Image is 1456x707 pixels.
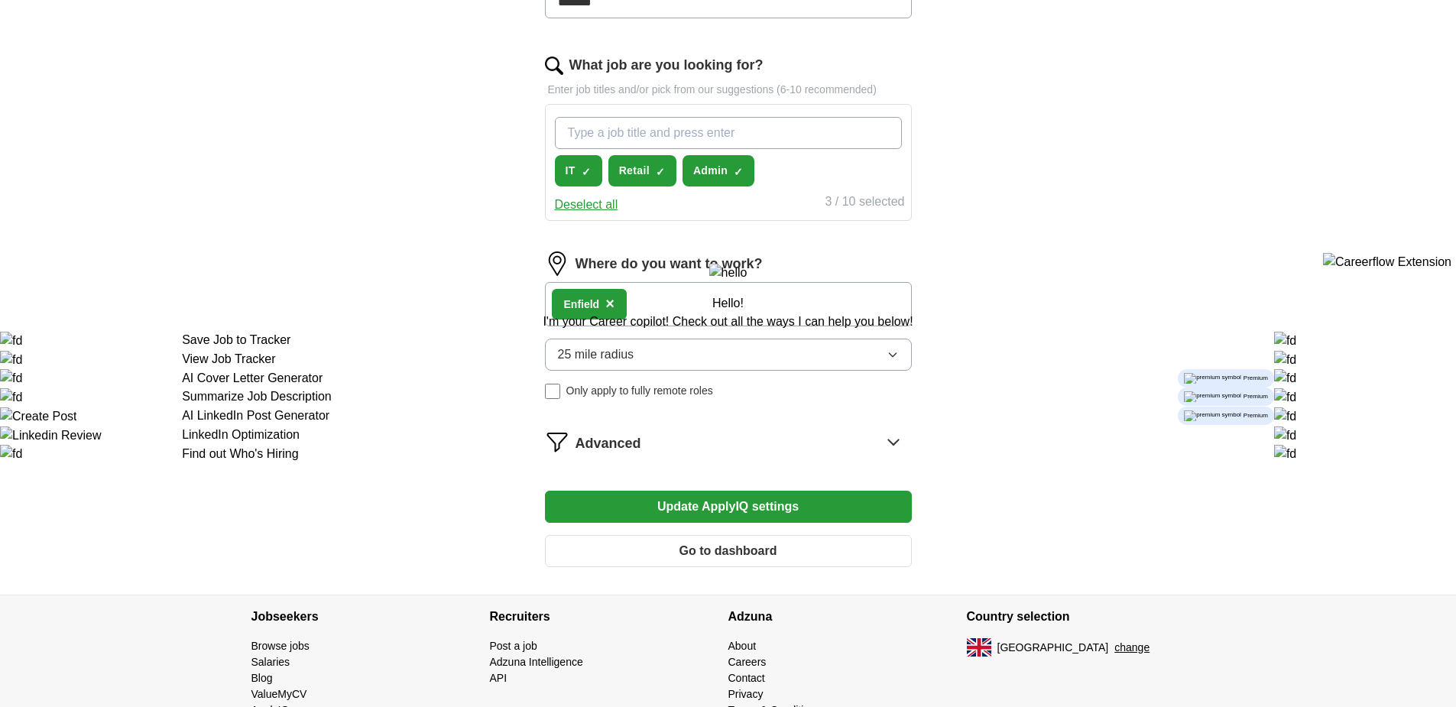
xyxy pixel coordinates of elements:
[605,295,615,312] span: ×
[545,430,569,454] img: filter
[825,193,904,214] div: 3 / 10 selected
[251,640,310,652] a: Browse jobs
[693,163,728,179] span: Admin
[728,688,764,700] a: Privacy
[564,297,600,313] div: Enfield
[555,155,602,186] button: IT✓
[555,117,902,149] input: Type a job title and press enter
[545,57,563,75] img: search.png
[251,672,273,684] a: Blog
[545,82,912,98] p: Enter job titles and/or pick from our suggestions (6-10 recommended)
[576,433,641,454] span: Advanced
[728,656,767,668] a: Careers
[490,672,507,684] a: API
[251,656,290,668] a: Salaries
[582,166,591,178] span: ✓
[569,55,764,76] label: What job are you looking for?
[734,166,743,178] span: ✓
[566,163,576,179] span: IT
[728,672,765,684] a: Contact
[967,638,991,657] img: UK flag
[997,640,1109,656] span: [GEOGRAPHIC_DATA]
[545,251,569,276] img: location.png
[967,595,1205,638] h4: Country selection
[728,640,757,652] a: About
[605,293,615,316] button: ×
[608,155,676,186] button: Retail✓
[619,163,650,179] span: Retail
[1114,640,1150,656] button: change
[683,155,754,186] button: Admin✓
[656,166,665,178] span: ✓
[490,640,537,652] a: Post a job
[576,254,763,274] label: Where do you want to work?
[251,688,307,700] a: ValueMyCV
[490,656,583,668] a: Adzuna Intelligence
[555,196,618,214] button: Deselect all
[545,535,912,567] button: Go to dashboard
[545,491,912,523] button: Update ApplyIQ settings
